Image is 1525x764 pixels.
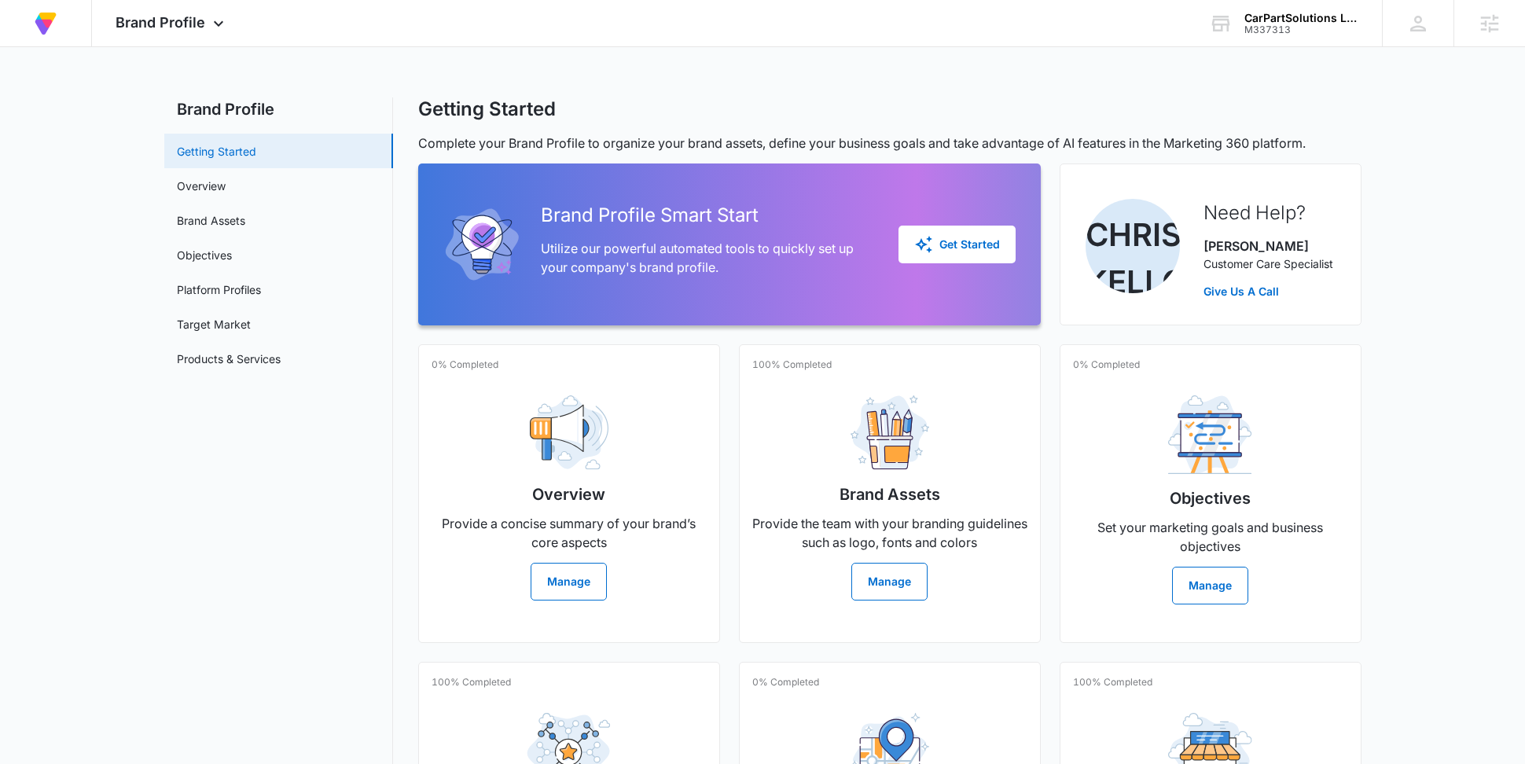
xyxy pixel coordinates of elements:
[541,201,873,230] h2: Brand Profile Smart Start
[1244,12,1359,24] div: account name
[532,483,605,506] h2: Overview
[1073,358,1140,372] p: 0% Completed
[1203,199,1333,227] h2: Need Help?
[432,675,511,689] p: 100% Completed
[1203,255,1333,272] p: Customer Care Specialist
[177,316,251,332] a: Target Market
[177,143,256,160] a: Getting Started
[851,563,928,601] button: Manage
[1060,344,1361,643] a: 0% CompletedObjectivesSet your marketing goals and business objectivesManage
[116,14,205,31] span: Brand Profile
[432,358,498,372] p: 0% Completed
[752,514,1027,552] p: Provide the team with your branding guidelines such as logo, fonts and colors
[1086,199,1180,293] img: Christian Kellogg
[1073,675,1152,689] p: 100% Completed
[752,358,832,372] p: 100% Completed
[1203,237,1333,255] p: [PERSON_NAME]
[177,178,226,194] a: Overview
[840,483,940,506] h2: Brand Assets
[164,97,393,121] h2: Brand Profile
[1172,567,1248,604] button: Manage
[914,235,1000,254] div: Get Started
[177,212,245,229] a: Brand Assets
[418,344,720,643] a: 0% CompletedOverviewProvide a concise summary of your brand’s core aspectsManage
[418,97,556,121] h1: Getting Started
[1170,487,1251,510] h2: Objectives
[177,281,261,298] a: Platform Profiles
[1244,24,1359,35] div: account id
[752,675,819,689] p: 0% Completed
[177,351,281,367] a: Products & Services
[739,344,1041,643] a: 100% CompletedBrand AssetsProvide the team with your branding guidelines such as logo, fonts and ...
[418,134,1361,152] p: Complete your Brand Profile to organize your brand assets, define your business goals and take ad...
[177,247,232,263] a: Objectives
[541,239,873,277] p: Utilize our powerful automated tools to quickly set up your company's brand profile.
[898,226,1016,263] button: Get Started
[1073,518,1348,556] p: Set your marketing goals and business objectives
[1203,283,1333,299] a: Give Us A Call
[531,563,607,601] button: Manage
[31,9,60,38] img: Volusion
[432,514,707,552] p: Provide a concise summary of your brand’s core aspects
